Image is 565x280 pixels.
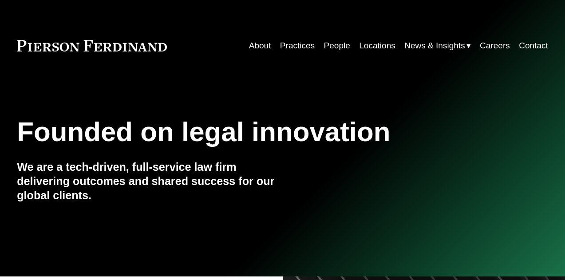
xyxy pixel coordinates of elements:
[324,37,350,54] a: People
[17,160,282,203] h4: We are a tech-driven, full-service law firm delivering outcomes and shared success for our global...
[519,37,548,54] a: Contact
[249,37,271,54] a: About
[404,37,471,54] a: folder dropdown
[404,38,465,53] span: News & Insights
[480,37,510,54] a: Careers
[280,37,315,54] a: Practices
[17,116,459,148] h1: Founded on legal innovation
[359,37,395,54] a: Locations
